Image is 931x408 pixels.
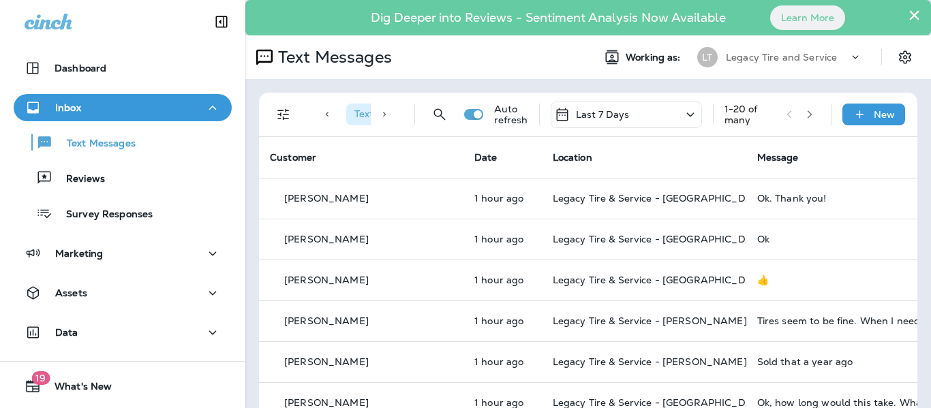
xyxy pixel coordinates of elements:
[893,45,917,69] button: Settings
[14,240,232,267] button: Marketing
[284,274,369,285] p: [PERSON_NAME]
[53,138,136,151] p: Text Messages
[284,315,369,326] p: [PERSON_NAME]
[331,16,765,20] p: Dig Deeper into Reviews - Sentiment Analysis Now Available
[14,128,232,157] button: Text Messages
[31,371,50,385] span: 19
[52,208,153,221] p: Survey Responses
[576,109,630,120] p: Last 7 Days
[270,151,316,163] span: Customer
[346,104,485,125] div: Text Direction:Incoming
[55,248,103,259] p: Marketing
[55,102,81,113] p: Inbox
[724,104,776,125] div: 1 - 20 of many
[474,193,531,204] p: Oct 9, 2025 11:30 AM
[726,52,837,63] p: Legacy Tire and Service
[474,234,531,245] p: Oct 9, 2025 11:30 AM
[55,63,106,74] p: Dashboard
[474,356,531,367] p: Oct 9, 2025 10:47 AM
[697,47,718,67] div: LT
[553,315,881,327] span: Legacy Tire & Service - [PERSON_NAME] (formerly Chelsea Tire Pros)
[474,397,531,408] p: Oct 9, 2025 10:46 AM
[284,193,369,204] p: [PERSON_NAME]
[757,151,799,163] span: Message
[14,163,232,192] button: Reviews
[494,104,528,125] p: Auto refresh
[770,5,845,30] button: Learn More
[52,173,105,186] p: Reviews
[553,356,881,368] span: Legacy Tire & Service - [PERSON_NAME] (formerly Chelsea Tire Pros)
[14,54,232,82] button: Dashboard
[626,52,684,63] span: Working as:
[553,151,592,163] span: Location
[426,101,453,128] button: Search Messages
[474,274,531,285] p: Oct 9, 2025 11:20 AM
[14,319,232,346] button: Data
[874,109,895,120] p: New
[284,234,369,245] p: [PERSON_NAME]
[474,315,531,326] p: Oct 9, 2025 10:56 AM
[284,356,369,367] p: [PERSON_NAME]
[474,151,498,163] span: Date
[273,47,392,67] p: Text Messages
[284,397,369,408] p: [PERSON_NAME]
[908,4,921,26] button: Close
[202,8,241,35] button: Collapse Sidebar
[270,101,297,128] button: Filters
[14,94,232,121] button: Inbox
[55,327,78,338] p: Data
[55,287,87,298] p: Assets
[354,108,463,120] span: Text Direction : Incoming
[14,279,232,307] button: Assets
[14,373,232,400] button: 19What's New
[14,199,232,227] button: Survey Responses
[41,381,112,397] span: What's New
